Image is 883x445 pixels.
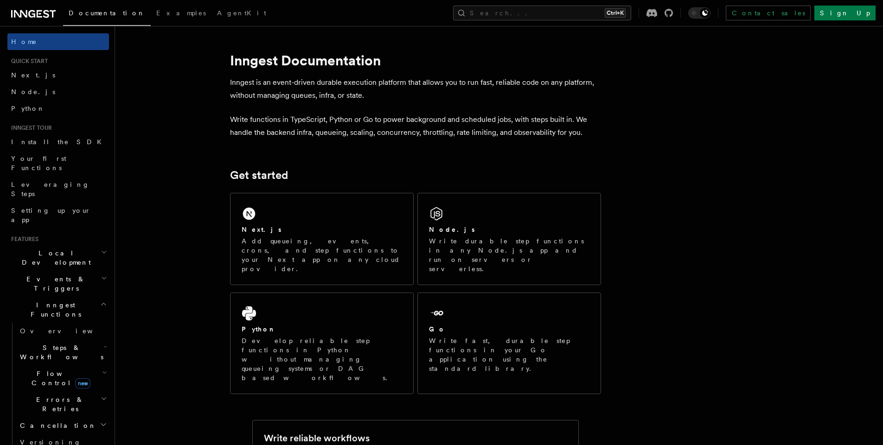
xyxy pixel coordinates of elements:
span: Inngest tour [7,124,52,132]
a: Sign Up [814,6,876,20]
span: Install the SDK [11,138,107,146]
a: Next.js [7,67,109,83]
span: Quick start [7,57,48,65]
h1: Inngest Documentation [230,52,601,69]
a: Next.jsAdd queueing, events, crons, and step functions to your Next app on any cloud provider. [230,193,414,285]
h2: Go [429,324,446,334]
span: Node.js [11,88,55,95]
a: Your first Functions [7,150,109,176]
a: Overview [16,323,109,339]
a: Examples [151,3,211,25]
span: Next.js [11,71,55,79]
button: Steps & Workflows [16,339,109,365]
button: Flow Controlnew [16,365,109,391]
span: new [75,378,90,388]
a: GoWrite fast, durable step functions in your Go application using the standard library. [417,292,601,394]
span: Python [11,105,45,112]
span: Overview [20,327,115,335]
span: Documentation [69,9,145,17]
a: Node.js [7,83,109,100]
span: Your first Functions [11,155,66,172]
span: Inngest Functions [7,300,100,319]
kbd: Ctrl+K [605,8,626,18]
a: Python [7,100,109,117]
p: Write durable step functions in any Node.js app and run on servers or serverless. [429,236,589,273]
span: Home [11,37,37,46]
span: Events & Triggers [7,274,101,293]
span: Leveraging Steps [11,181,90,197]
button: Cancellation [16,417,109,434]
span: Cancellation [16,421,96,430]
a: Contact sales [726,6,811,20]
span: Flow Control [16,369,102,388]
h2: Write reliable workflows [264,432,370,445]
span: Local Development [7,248,101,267]
p: Write functions in TypeScript, Python or Go to power background and scheduled jobs, with steps bu... [230,113,601,139]
p: Write fast, durable step functions in your Go application using the standard library. [429,336,589,373]
a: Documentation [63,3,151,26]
a: PythonDevelop reliable step functions in Python without managing queueing systems or DAG based wo... [230,292,414,394]
h2: Python [242,324,276,334]
button: Events & Triggers [7,271,109,297]
p: Add queueing, events, crons, and step functions to your Next app on any cloud provider. [242,236,402,273]
a: Setting up your app [7,202,109,228]
a: Install the SDK [7,133,109,150]
button: Local Development [7,245,109,271]
span: Features [7,235,38,243]
a: Get started [230,169,288,182]
button: Search...Ctrl+K [453,6,631,20]
a: Node.jsWrite durable step functions in any Node.js app and run on servers or serverless. [417,193,601,285]
span: Setting up your app [11,207,91,223]
a: Leveraging Steps [7,176,109,202]
button: Inngest Functions [7,297,109,323]
p: Inngest is an event-driven durable execution platform that allows you to run fast, reliable code ... [230,76,601,102]
a: AgentKit [211,3,272,25]
button: Toggle dark mode [688,7,710,19]
span: Steps & Workflows [16,343,103,362]
h2: Next.js [242,225,282,234]
p: Develop reliable step functions in Python without managing queueing systems or DAG based workflows. [242,336,402,382]
span: Errors & Retries [16,395,101,413]
h2: Node.js [429,225,475,234]
span: AgentKit [217,9,266,17]
a: Home [7,33,109,50]
span: Examples [156,9,206,17]
button: Errors & Retries [16,391,109,417]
